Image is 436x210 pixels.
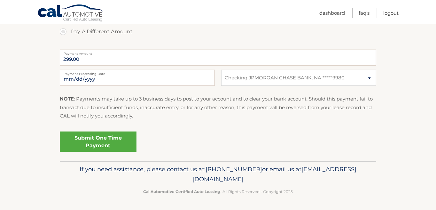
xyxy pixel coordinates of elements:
[383,8,399,18] a: Logout
[60,50,376,55] label: Payment Amount
[60,96,74,102] strong: NOTE
[60,132,136,152] a: Submit One Time Payment
[60,70,215,75] label: Payment Processing Date
[359,8,370,18] a: FAQ's
[319,8,345,18] a: Dashboard
[143,189,220,194] strong: Cal Automotive Certified Auto Leasing
[206,166,262,173] span: [PHONE_NUMBER]
[37,4,105,23] a: Cal Automotive
[60,25,376,38] label: Pay A Different Amount
[60,50,376,66] input: Payment Amount
[60,95,376,120] p: : Payments may take up to 3 business days to post to your account and to clear your bank account....
[60,70,215,86] input: Payment Date
[64,164,372,185] p: If you need assistance, please contact us at: or email us at
[64,188,372,195] p: - All Rights Reserved - Copyright 2025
